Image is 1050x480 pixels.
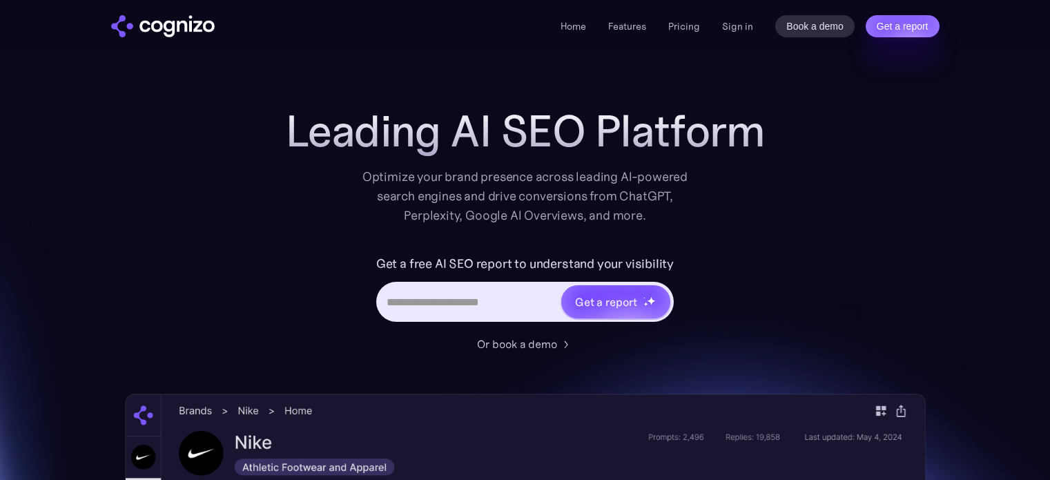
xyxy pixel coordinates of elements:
form: Hero URL Input Form [376,253,674,329]
a: Or book a demo [477,336,574,352]
div: Or book a demo [477,336,557,352]
img: star [643,302,648,307]
div: Optimize your brand presence across leading AI-powered search engines and drive conversions from ... [356,167,695,225]
a: Home [561,20,586,32]
label: Get a free AI SEO report to understand your visibility [376,253,674,275]
img: star [643,297,645,299]
a: Sign in [722,18,753,35]
a: Get a report [866,15,940,37]
h1: Leading AI SEO Platform [286,106,765,156]
a: Book a demo [775,15,855,37]
img: cognizo logo [111,15,215,37]
div: Get a report [575,294,637,310]
a: Features [608,20,646,32]
a: home [111,15,215,37]
a: Get a reportstarstarstar [560,284,672,320]
img: star [647,296,656,305]
a: Pricing [668,20,700,32]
